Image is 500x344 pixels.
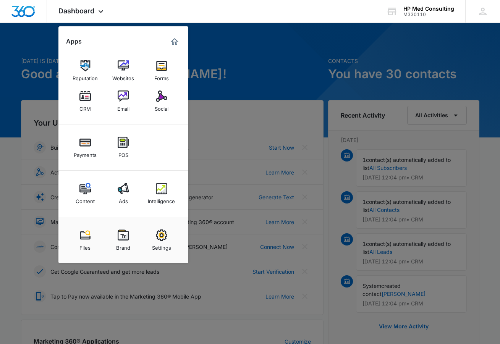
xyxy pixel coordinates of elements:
div: Reputation [73,71,98,81]
div: Content [76,194,95,204]
a: Ads [109,179,138,208]
a: CRM [71,87,100,116]
a: Intelligence [147,179,176,208]
div: account name [403,6,454,12]
a: Email [109,87,138,116]
div: POS [118,148,128,158]
div: Settings [152,241,171,251]
a: Settings [147,226,176,255]
a: POS [109,133,138,162]
a: Payments [71,133,100,162]
div: Websites [112,71,134,81]
h2: Apps [66,38,82,45]
div: Ads [119,194,128,204]
a: Content [71,179,100,208]
div: CRM [79,102,91,112]
a: Files [71,226,100,255]
a: Forms [147,56,176,85]
div: Forms [154,71,169,81]
div: Intelligence [148,194,175,204]
div: account id [403,12,454,17]
div: Social [155,102,168,112]
div: Email [117,102,129,112]
a: Marketing 360® Dashboard [168,36,181,48]
div: Payments [74,148,97,158]
a: Social [147,87,176,116]
div: Brand [116,241,130,251]
div: Files [79,241,91,251]
a: Websites [109,56,138,85]
a: Brand [109,226,138,255]
span: Dashboard [58,7,94,15]
a: Reputation [71,56,100,85]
